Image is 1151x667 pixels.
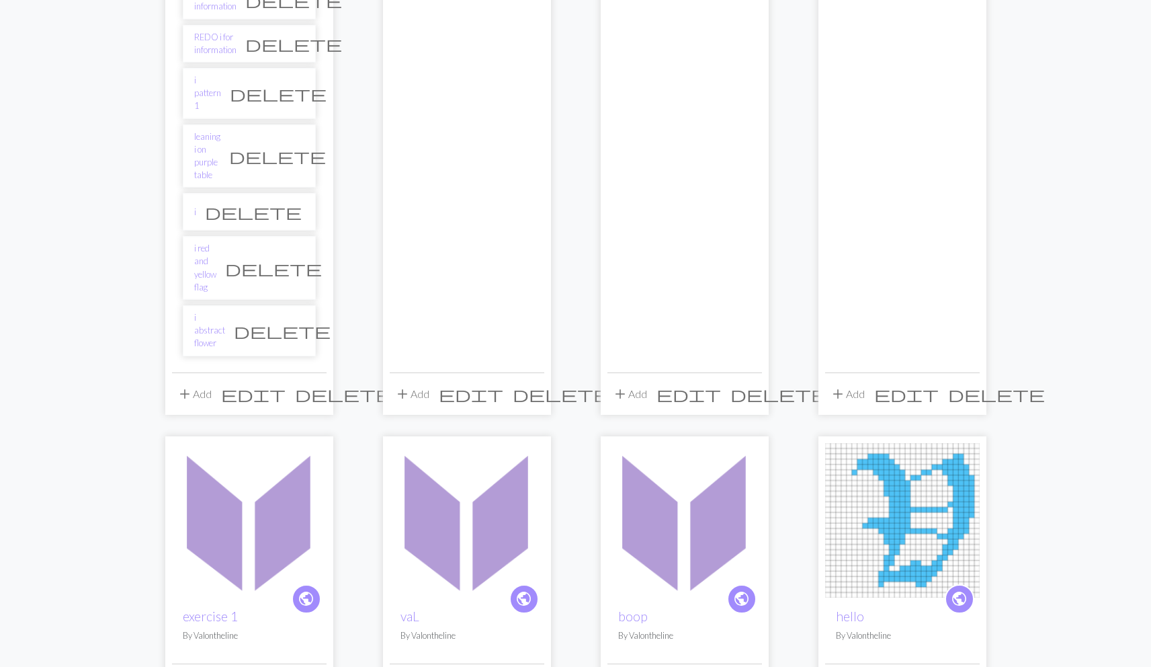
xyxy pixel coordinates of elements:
[508,381,614,407] button: Delete
[225,259,322,278] span: delete
[945,584,974,614] a: public
[390,381,434,407] button: Add
[194,206,196,219] a: i
[394,385,411,403] span: add
[172,512,327,525] a: exercise 1
[943,381,1050,407] button: Delete
[220,143,335,169] button: Delete chart
[607,512,762,525] a: boop
[290,381,396,407] button: Delete
[225,318,339,344] button: Delete chart
[825,512,980,525] a: hello
[825,443,980,598] img: hello
[221,385,286,403] span: edit
[234,321,331,340] span: delete
[221,81,335,106] button: Delete chart
[618,629,751,642] p: By Valontheline
[298,588,314,609] span: public
[177,385,193,403] span: add
[183,629,316,642] p: By Valontheline
[618,609,648,624] a: boop
[515,588,532,609] span: public
[390,443,544,598] img: vaL
[612,385,628,403] span: add
[194,31,237,56] a: REDO i for information
[836,609,864,624] a: hello
[869,381,943,407] button: Edit
[830,385,846,403] span: add
[439,386,503,402] i: Edit
[825,381,869,407] button: Add
[172,381,216,407] button: Add
[194,74,221,113] a: i pattern 1
[237,31,351,56] button: Delete chart
[513,385,609,403] span: delete
[727,584,757,614] a: public
[292,584,321,614] a: public
[216,381,290,407] button: Edit
[439,385,503,403] span: edit
[390,512,544,525] a: vaL
[874,386,939,402] i: Edit
[730,385,827,403] span: delete
[298,586,314,613] i: public
[205,202,302,221] span: delete
[183,609,238,624] a: exercise 1
[230,84,327,103] span: delete
[836,629,969,642] p: By Valontheline
[951,588,968,609] span: public
[221,386,286,402] i: Edit
[733,588,750,609] span: public
[656,385,721,403] span: edit
[229,147,326,165] span: delete
[509,584,539,614] a: public
[194,311,225,350] a: i abstract flower
[948,385,1045,403] span: delete
[434,381,508,407] button: Edit
[726,381,832,407] button: Delete
[733,586,750,613] i: public
[245,34,342,53] span: delete
[400,609,419,624] a: vaL
[196,199,310,225] button: Delete chart
[874,385,939,403] span: edit
[652,381,726,407] button: Edit
[607,443,762,598] img: boop
[172,443,327,598] img: exercise 1
[951,586,968,613] i: public
[295,385,392,403] span: delete
[194,242,216,294] a: i red and yellow flag
[216,256,331,281] button: Delete chart
[400,629,534,642] p: By Valontheline
[515,586,532,613] i: public
[656,386,721,402] i: Edit
[194,130,220,182] a: leaning i on purple table
[607,381,652,407] button: Add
